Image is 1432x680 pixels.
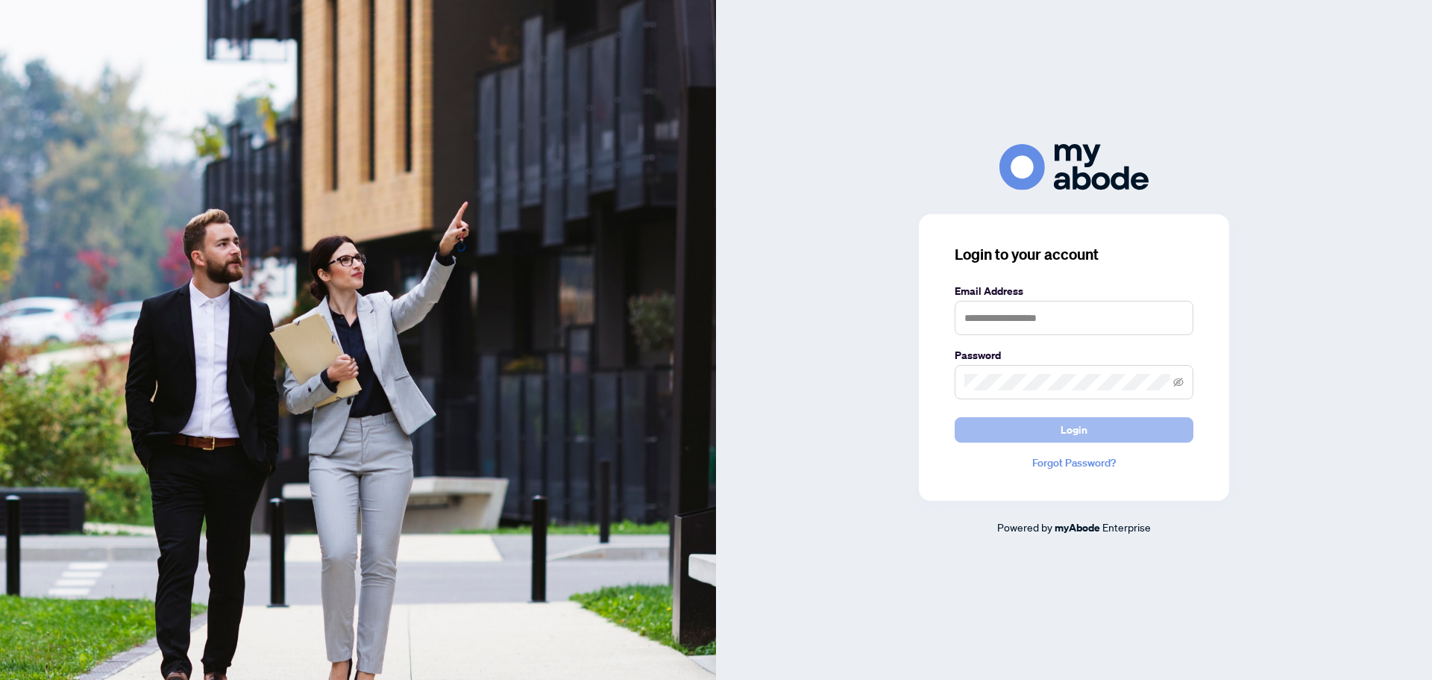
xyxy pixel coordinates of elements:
[955,417,1193,443] button: Login
[997,520,1052,534] span: Powered by
[1061,418,1087,442] span: Login
[1102,520,1151,534] span: Enterprise
[955,455,1193,471] a: Forgot Password?
[1173,377,1184,387] span: eye-invisible
[955,244,1193,265] h3: Login to your account
[999,144,1149,190] img: ma-logo
[955,283,1193,299] label: Email Address
[1055,520,1100,536] a: myAbode
[955,347,1193,364] label: Password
